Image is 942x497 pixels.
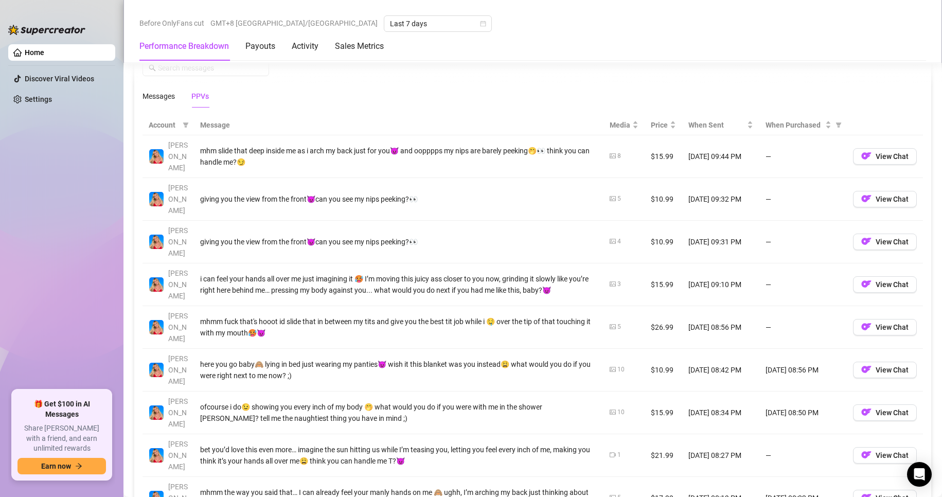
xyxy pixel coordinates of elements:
[292,40,318,52] div: Activity
[759,263,847,306] td: —
[907,462,932,487] div: Open Intercom Messenger
[853,154,917,163] a: OFView Chat
[610,366,616,372] span: picture
[876,195,909,203] span: View Chat
[200,273,597,296] div: i can feel your hands all over me just imagining it 🥵 I’m moving this juicy ass closer to you now...
[149,363,164,377] img: Ashley
[766,119,823,131] span: When Purchased
[168,397,188,428] span: [PERSON_NAME]
[8,25,85,35] img: logo-BBDzfeDw.svg
[759,434,847,477] td: —
[158,62,263,74] input: Search messages
[759,135,847,178] td: —
[149,405,164,420] img: Ashley
[183,122,189,128] span: filter
[200,359,597,381] div: here you go baby🙈 lying in bed just wearing my panties😈 wish it this blanket was you instead😩 wha...
[610,452,616,458] span: video-camera
[682,306,759,349] td: [DATE] 08:56 PM
[610,119,630,131] span: Media
[853,447,917,464] button: OFView Chat
[149,119,179,131] span: Account
[168,269,188,300] span: [PERSON_NAME]
[688,119,745,131] span: When Sent
[610,324,616,330] span: picture
[861,364,872,375] img: OF
[682,434,759,477] td: [DATE] 08:27 PM
[610,153,616,159] span: picture
[245,40,275,52] div: Payouts
[25,48,44,57] a: Home
[853,282,917,291] a: OFView Chat
[876,409,909,417] span: View Chat
[149,235,164,249] img: Ashley
[876,280,909,289] span: View Chat
[682,115,759,135] th: When Sent
[853,319,917,335] button: OFView Chat
[191,91,209,102] div: PPVs
[603,115,645,135] th: Media
[853,234,917,250] button: OFView Chat
[645,115,682,135] th: Price
[168,440,188,471] span: [PERSON_NAME]
[168,312,188,343] span: [PERSON_NAME]
[853,453,917,461] a: OFView Chat
[335,40,384,52] div: Sales Metrics
[617,322,621,332] div: 5
[853,368,917,376] a: OFView Chat
[143,91,175,102] div: Messages
[200,401,597,424] div: ofcourse i do😉 showing you every inch of my body 🤭 what would you do if you were with me in the s...
[861,236,872,246] img: OF
[876,152,909,161] span: View Chat
[759,306,847,349] td: —
[861,279,872,289] img: OF
[861,322,872,332] img: OF
[645,434,682,477] td: $21.99
[682,349,759,392] td: [DATE] 08:42 PM
[759,178,847,221] td: —
[390,16,486,31] span: Last 7 days
[617,450,621,460] div: 1
[861,407,872,417] img: OF
[139,40,229,52] div: Performance Breakdown
[861,450,872,460] img: OF
[200,444,597,467] div: bet you’d love this even more… imagine the sun hitting us while I’m teasing you, letting you feel...
[759,221,847,263] td: —
[617,407,625,417] div: 10
[645,178,682,221] td: $10.99
[610,281,616,287] span: picture
[861,151,872,161] img: OF
[25,95,52,103] a: Settings
[617,279,621,289] div: 3
[853,148,917,165] button: OFView Chat
[617,194,621,204] div: 5
[876,323,909,331] span: View Chat
[149,149,164,164] img: Ashley
[149,320,164,334] img: Ashley
[168,354,188,385] span: [PERSON_NAME]
[759,392,847,434] td: [DATE] 08:50 PM
[139,15,204,31] span: Before OnlyFans cut
[861,193,872,204] img: OF
[25,75,94,83] a: Discover Viral Videos
[75,463,82,470] span: arrow-right
[617,237,621,246] div: 4
[645,392,682,434] td: $15.99
[480,21,486,27] span: calendar
[41,462,71,470] span: Earn now
[200,193,597,205] div: giving you the view from the front😈can you see my nips peeking?👀
[645,306,682,349] td: $26.99
[876,366,909,374] span: View Chat
[181,117,191,133] span: filter
[682,263,759,306] td: [DATE] 09:10 PM
[168,184,188,215] span: [PERSON_NAME]
[168,226,188,257] span: [PERSON_NAME]
[836,122,842,128] span: filter
[200,236,597,247] div: giving you the view from the front😈can you see my nips peeking?👀
[833,117,844,133] span: filter
[149,448,164,463] img: Ashley
[200,316,597,339] div: mhmm fuck that's hooot id slide that in between my tits and give you the best tit job while i 🤤 o...
[682,221,759,263] td: [DATE] 09:31 PM
[194,115,603,135] th: Message
[617,365,625,375] div: 10
[210,15,378,31] span: GMT+8 [GEOGRAPHIC_DATA]/[GEOGRAPHIC_DATA]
